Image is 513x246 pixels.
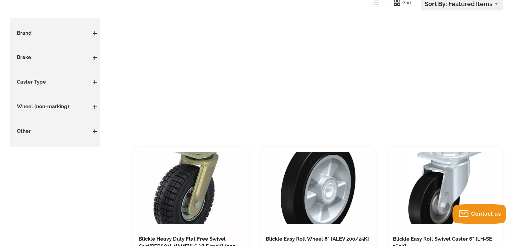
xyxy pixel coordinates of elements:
h3: Caster Type [13,79,97,86]
button: Contact us [452,204,506,224]
h3: Wheel (non-marking) [13,103,97,111]
h3: Brake [13,54,97,61]
span: Contact us [471,211,501,217]
h3: Other [13,128,97,135]
a: Blickle Easy Roll Wheel 8" [ALEV 200/25K] [266,236,369,242]
h3: Brand [13,30,97,37]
